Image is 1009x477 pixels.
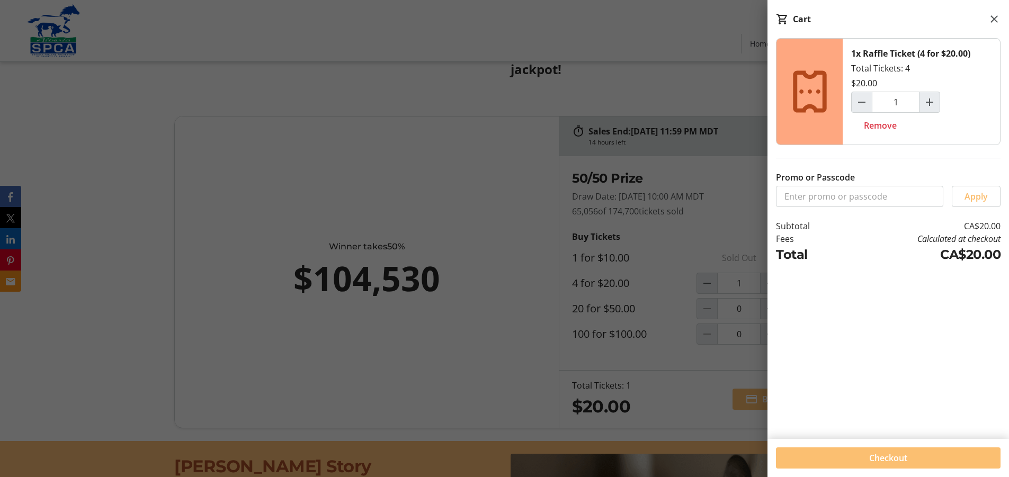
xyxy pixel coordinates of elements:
[851,115,909,136] button: Remove
[851,47,970,60] div: 1x Raffle Ticket (4 for $20.00)
[793,13,811,25] div: Cart
[869,452,907,464] span: Checkout
[851,77,877,89] div: $20.00
[872,92,919,113] input: Raffle Ticket (4 for $20.00) Quantity
[776,447,1001,469] button: Checkout
[776,171,855,184] label: Promo or Passcode
[852,92,872,112] button: Decrement by one
[965,190,988,203] span: Apply
[776,186,943,207] input: Enter promo or passcode
[864,119,897,132] span: Remove
[843,39,1000,145] div: Total Tickets: 4
[776,232,841,245] td: Fees
[841,245,1001,264] td: CA$20.00
[919,92,940,112] button: Increment by one
[952,186,1001,207] button: Apply
[776,245,841,264] td: Total
[841,220,1001,232] td: CA$20.00
[841,232,1001,245] td: Calculated at checkout
[776,220,841,232] td: Subtotal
